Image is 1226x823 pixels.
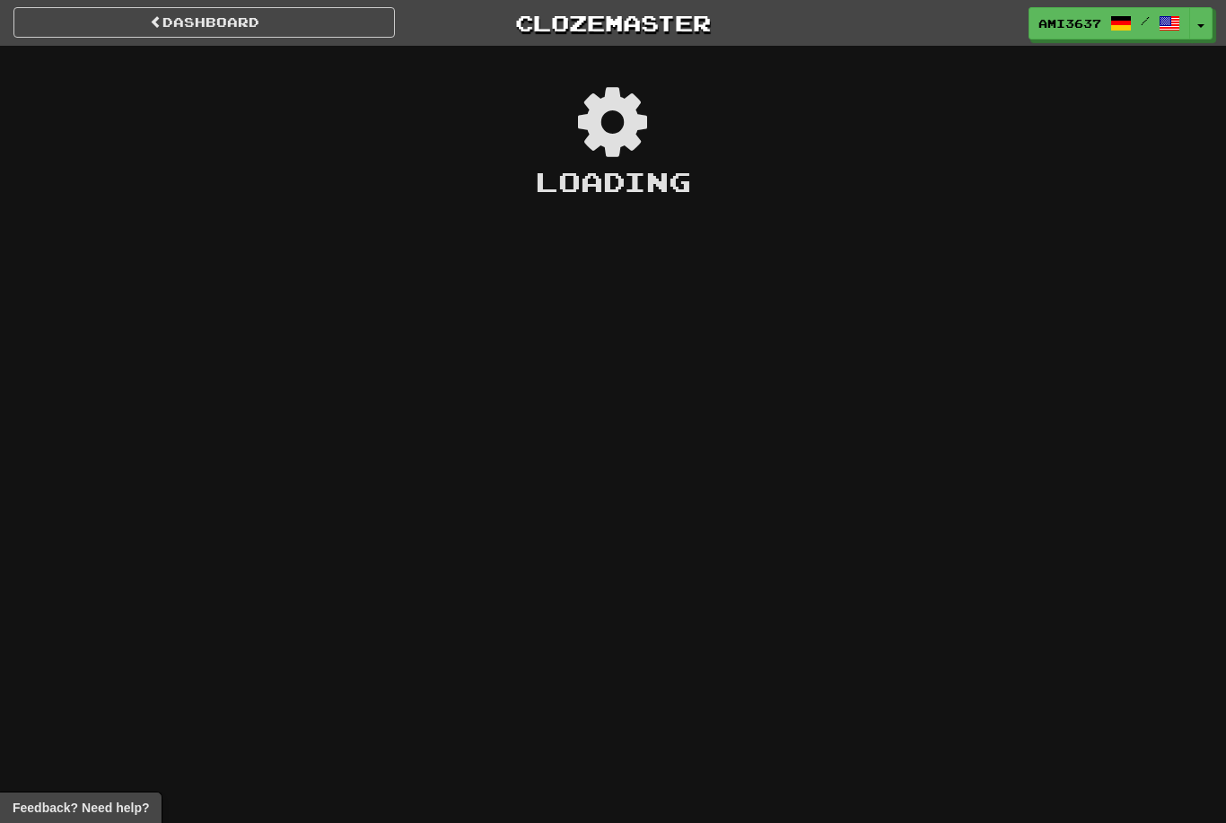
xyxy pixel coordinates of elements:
[1029,7,1190,39] a: ami3637 /
[13,799,149,817] span: Open feedback widget
[13,7,395,38] a: Dashboard
[1141,14,1150,27] span: /
[422,7,803,39] a: Clozemaster
[1038,15,1101,31] span: ami3637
